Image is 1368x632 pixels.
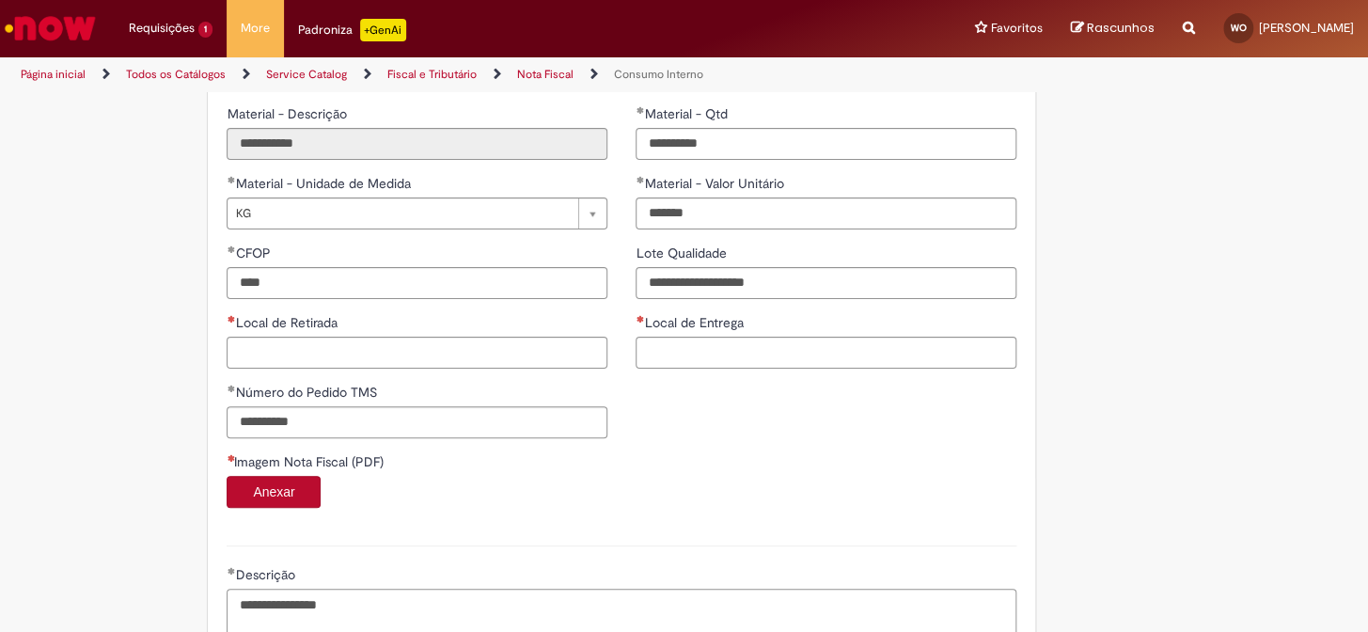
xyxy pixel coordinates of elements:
label: Somente leitura - Material - Descrição [227,104,350,123]
span: CFOP [235,245,274,261]
span: Requisições [129,19,195,38]
input: Material - Valor Unitário [636,197,1016,229]
input: Lote Qualidade [636,267,1016,299]
span: Local de Entrega [644,314,747,331]
a: Nota Fiscal [517,67,574,82]
a: Página inicial [21,67,86,82]
span: Obrigatório Preenchido [636,106,644,114]
span: Material - Unidade de Medida [235,175,414,192]
img: ServiceNow [2,9,99,47]
input: CFOP [227,267,607,299]
p: +GenAi [360,19,406,41]
span: 1 [198,22,212,38]
div: Padroniza [298,19,406,41]
input: Material - Descrição [227,128,607,160]
ul: Trilhas de página [14,57,898,92]
span: Somente leitura - Material - Descrição [227,105,350,122]
a: Todos os Catálogos [126,67,226,82]
span: More [241,19,270,38]
span: Local de Retirada [235,314,340,331]
span: Descrição [235,566,298,583]
input: Local de Entrega [636,337,1016,369]
span: Material - Valor Unitário [644,175,787,192]
span: Lote Qualidade [636,245,730,261]
span: Imagem Nota Fiscal (PDF) [233,453,386,470]
span: Campo obrigatório [227,454,233,462]
span: Obrigatório Preenchido [227,567,235,575]
span: KG [235,198,569,229]
span: Número do Pedido TMS [235,384,380,401]
span: Necessários [227,315,235,323]
span: Obrigatório Preenchido [227,245,235,253]
a: Rascunhos [1071,20,1155,38]
span: Rascunhos [1087,19,1155,37]
input: Local de Retirada [227,337,607,369]
span: Material - Qtd [644,105,731,122]
span: [PERSON_NAME] [1259,20,1354,36]
a: Consumo Interno [614,67,703,82]
span: Obrigatório Preenchido [227,176,235,183]
span: WO [1231,22,1247,34]
a: Service Catalog [266,67,347,82]
button: Anexar [227,476,321,508]
span: Obrigatório Preenchido [636,176,644,183]
input: Material - Qtd [636,128,1016,160]
input: Número do Pedido TMS [227,406,607,438]
span: Necessários [636,315,644,323]
span: Favoritos [991,19,1043,38]
a: Fiscal e Tributário [387,67,477,82]
span: Obrigatório Preenchido [227,385,235,392]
